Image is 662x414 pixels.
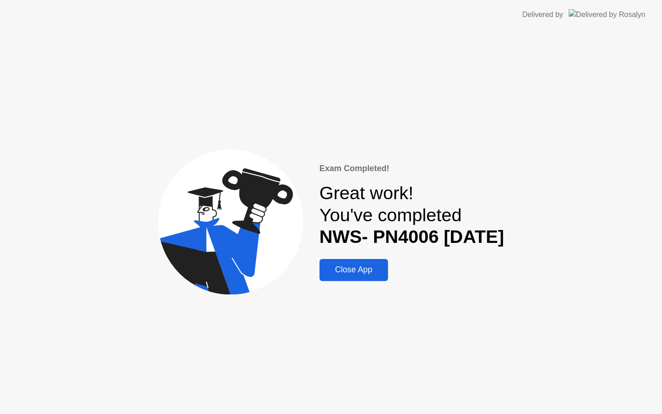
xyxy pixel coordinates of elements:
b: NWS- PN4006 [DATE] [320,226,504,247]
img: Delivered by Rosalyn [569,9,645,20]
div: Exam Completed! [320,162,504,175]
div: Close App [322,265,385,275]
div: Delivered by [522,9,563,20]
button: Close App [320,259,388,281]
div: Great work! You've completed [320,182,504,248]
